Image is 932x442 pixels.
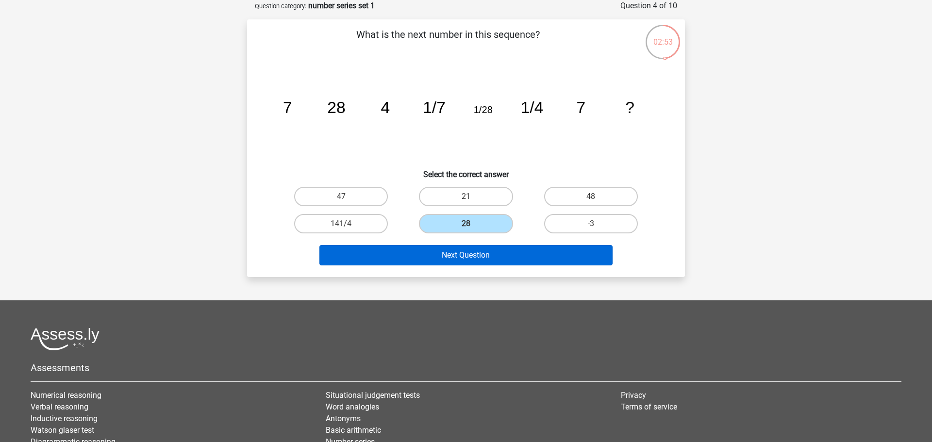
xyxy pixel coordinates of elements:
[326,426,381,435] a: Basic arithmetic
[625,98,634,116] tspan: ?
[326,391,420,400] a: Situational judgement tests
[255,2,306,10] small: Question category:
[419,187,513,206] label: 21
[326,414,361,423] a: Antonyms
[31,391,101,400] a: Numerical reasoning
[283,98,292,116] tspan: 7
[576,98,585,116] tspan: 7
[263,27,633,56] p: What is the next number in this sequence?
[31,327,100,350] img: Assessly logo
[621,402,677,411] a: Terms of service
[327,98,345,116] tspan: 28
[294,187,388,206] label: 47
[544,214,638,233] label: -3
[263,162,669,179] h6: Select the correct answer
[31,414,98,423] a: Inductive reasoning
[31,426,94,435] a: Watson glaser test
[31,402,88,411] a: Verbal reasoning
[474,104,493,115] tspan: 1/28
[326,402,379,411] a: Word analogies
[621,391,646,400] a: Privacy
[544,187,638,206] label: 48
[294,214,388,233] label: 141/4
[419,214,513,233] label: 28
[423,98,446,116] tspan: 1/7
[645,24,681,48] div: 02:53
[308,1,375,10] strong: number series set 1
[31,362,901,374] h5: Assessments
[319,245,613,265] button: Next Question
[521,98,544,116] tspan: 1/4
[381,98,390,116] tspan: 4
